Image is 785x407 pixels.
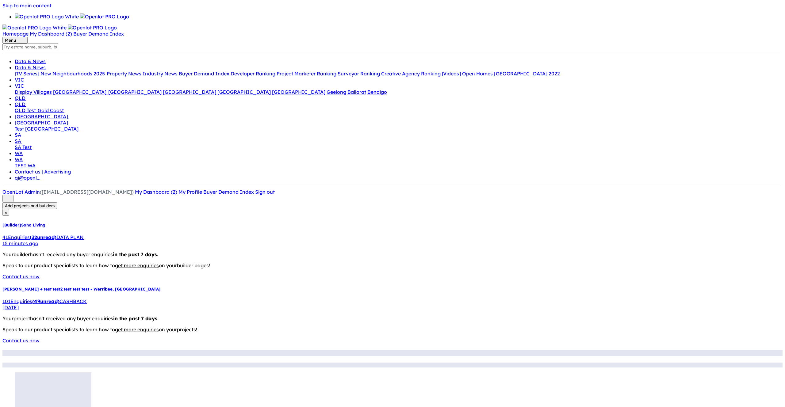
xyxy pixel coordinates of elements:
a: SA [15,138,22,144]
a: Contact us now [2,337,40,344]
div: 41 Enquir ies [2,234,783,240]
a: Test [GEOGRAPHIC_DATA] [15,126,79,132]
a: Contact us now [2,273,40,280]
a: Display Villages [15,89,52,95]
a: QLD Test [15,107,38,113]
a: SA Test [15,144,32,150]
a: Data & News [15,64,46,70]
a: Bendigo [367,89,387,95]
a: [GEOGRAPHIC_DATA] [53,89,108,95]
a: Surveyor Ranking [338,70,380,77]
a: TEST WA [15,162,36,169]
p: Speak to our product specialists to learn how to on your builder pages ! [2,262,783,268]
a: QLD [15,95,26,101]
span: × [5,210,7,215]
a: Project Marketer Ranking [277,70,336,77]
a: Buyer Demand Index [73,31,124,37]
span: My Profile [178,189,202,195]
a: QLD [15,101,26,107]
a: Buyer Demand Index [179,70,229,77]
h5: [PERSON_NAME] + test test2 test test test - Werribee , [GEOGRAPHIC_DATA] [2,287,783,291]
img: Openlot PRO Logo [80,13,129,20]
a: Contact us | Advertising [15,169,71,175]
a: Ballarat [347,89,366,95]
p: Your project hasn't received any buyer enquiries [2,315,783,321]
a: [Builder]Soho Living41Enquiries(32unread)DATA PLAN15 minutes ago [2,223,783,246]
a: WA [15,150,23,156]
a: Property News [107,70,141,77]
a: Industry News [143,70,178,77]
p: Speak to our product specialists to learn how to on your projects ! [2,326,783,333]
img: Openlot PRO Logo White [2,25,67,31]
button: Close [2,209,9,216]
span: [DATE] [2,304,19,310]
span: DATA PLAN [56,234,84,240]
a: [PERSON_NAME] + test test2 test test test - Werribee, [GEOGRAPHIC_DATA]101Enquiries(49unread)CASH... [2,287,783,310]
b: in the past 7 days. [113,315,159,321]
a: Gold Coast [38,107,64,113]
a: Data & News [15,58,46,64]
a: OpenLot Admin([EMAIL_ADDRESS][DOMAIN_NAME]) [2,189,134,195]
a: WA [15,156,23,162]
a: [GEOGRAPHIC_DATA] [108,89,162,95]
img: Openlot PRO Logo White [15,13,79,20]
a: Creative Agency Ranking [381,70,441,77]
span: CASHBACK [59,298,87,304]
span: 15 minutes ago [2,240,38,246]
span: Menu [5,38,16,43]
a: [GEOGRAPHIC_DATA] [15,120,69,126]
span: 32 [32,234,37,240]
a: My Profile [178,189,203,195]
a: Sign out [255,189,275,195]
img: sort.svg [5,196,11,200]
a: [GEOGRAPHIC_DATA] [272,89,325,95]
img: Openlot PRO Logo [68,25,117,31]
a: [Videos] Open Homes [GEOGRAPHIC_DATA] 2022 [442,70,560,77]
a: My Dashboard (2) [135,189,177,195]
a: qi@openl... [15,175,40,181]
a: [TV Series] New Neighbourhoods 2025 [15,70,107,77]
u: get more enquiries [115,262,159,268]
button: Toggle navigation [2,37,28,44]
u: get more enquiries [115,326,159,333]
a: VIC [15,77,25,83]
b: in the past 7 days. [113,251,158,257]
a: My Dashboard (2) [30,31,72,37]
strong: ( unread) [32,298,59,304]
strong: ( unread) [30,234,56,240]
input: Try estate name, suburb, builder or developer [2,44,58,50]
button: Add projects and builders [2,202,57,209]
a: VIC [15,83,25,89]
div: 101 Enquir ies [2,298,783,304]
a: [GEOGRAPHIC_DATA] [15,113,69,120]
span: 49 [34,298,40,304]
a: SA [15,132,22,138]
a: Developer Ranking [231,70,275,77]
h5: [Builder] Soho Living [2,223,783,227]
a: Geelong [327,89,346,95]
a: Homepage [2,31,29,37]
span: ([EMAIL_ADDRESS][DOMAIN_NAME]) [40,189,134,195]
p: Your builder hasn't received any buyer enquiries [2,251,783,257]
a: [GEOGRAPHIC_DATA] [GEOGRAPHIC_DATA] [163,89,271,95]
a: Buyer Demand Index [203,189,254,195]
a: Skip to main content [2,2,52,9]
